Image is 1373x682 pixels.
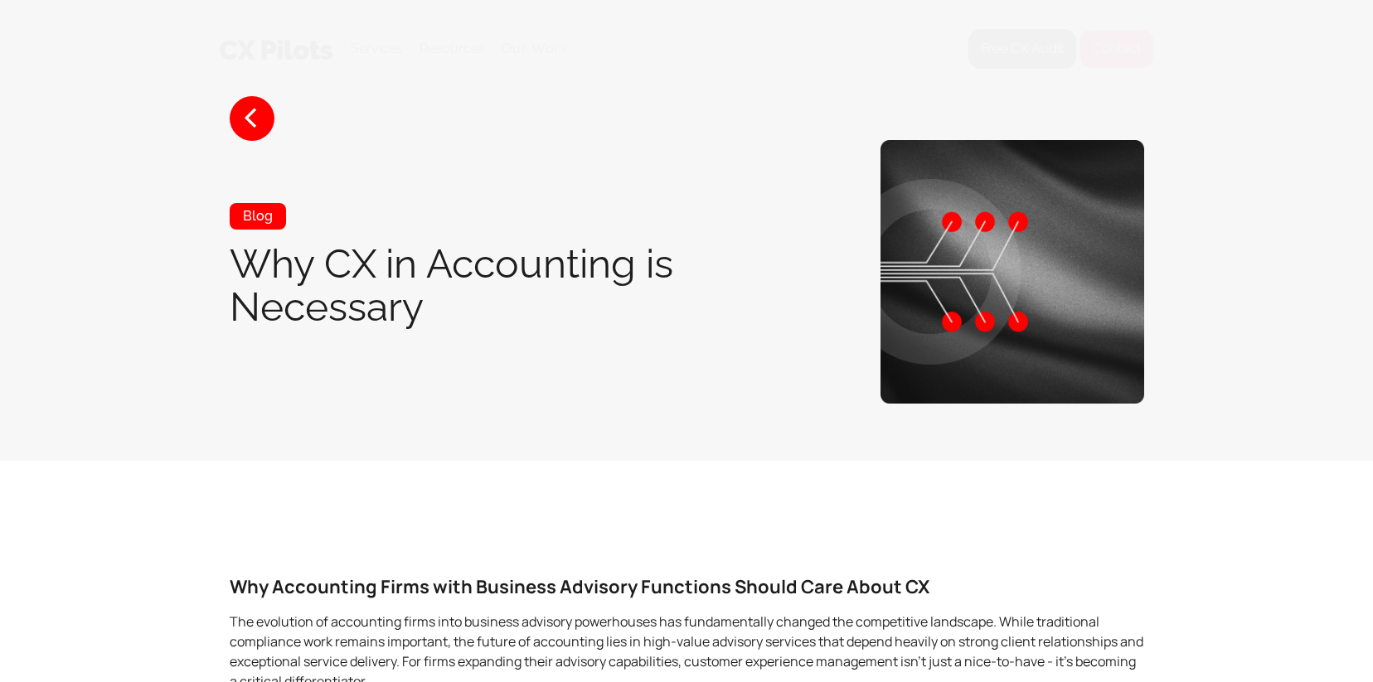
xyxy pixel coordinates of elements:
[351,21,403,77] div: Services
[230,96,274,141] a: <
[420,37,485,60] div: Resources
[420,21,485,77] div: Resources
[230,242,748,328] h1: Why CX in Accounting is Necessary
[1079,29,1154,69] a: Contact
[230,203,286,230] div: Blog
[230,574,929,599] strong: Why Accounting Firms with Business Advisory Functions Should Care About CX
[351,37,403,60] div: Services
[968,29,1076,69] a: Free CX Audit
[502,41,569,56] a: Our Work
